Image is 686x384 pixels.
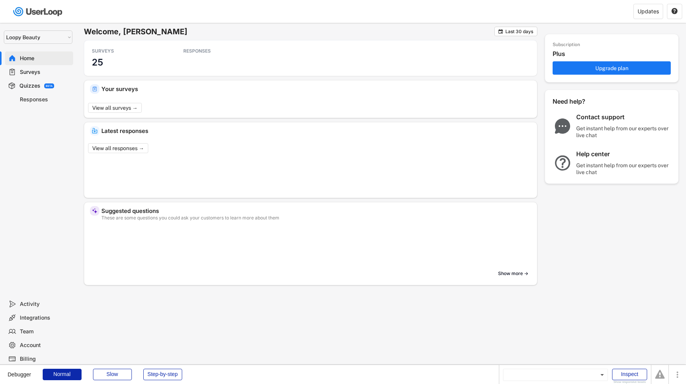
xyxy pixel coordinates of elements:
div: Need help? [553,98,606,106]
button:  [498,29,503,34]
div: Your surveys [101,86,531,92]
div: Slow [93,369,132,380]
div: Inspect [612,369,647,380]
div: SURVEYS [92,48,160,54]
div: Get instant help from our experts over live chat [576,162,672,176]
div: Home [20,55,70,62]
img: userloop-logo-01.svg [11,4,65,19]
img: MagicMajor%20%28Purple%29.svg [92,208,98,214]
button: View all surveys → [88,103,142,113]
div: Show responsive boxes [612,381,647,384]
div: Subscription [553,42,580,48]
div: Updates [638,9,659,14]
div: Normal [43,369,82,380]
div: BETA [46,85,53,87]
div: Latest responses [101,128,531,134]
div: RESPONSES [183,48,252,54]
img: ChatMajor.svg [553,118,572,134]
div: Last 30 days [505,29,533,34]
div: These are some questions you could ask your customers to learn more about them [101,216,531,220]
div: Surveys [20,69,70,76]
text:  [672,8,678,14]
div: Step-by-step [143,369,182,380]
img: IncomingMajor.svg [92,128,98,134]
img: QuestionMarkInverseMajor.svg [553,155,572,171]
h3: 25 [92,56,103,68]
div: Integrations [20,314,70,322]
div: Plus [553,50,675,58]
div: Account [20,342,70,349]
div: Quizzes [19,82,40,90]
div: Suggested questions [101,208,531,214]
button: Upgrade plan [553,61,671,75]
button: View all responses → [88,143,148,153]
div: Contact support [576,113,672,121]
div: Activity [20,301,70,308]
div: Billing [20,355,70,363]
button: Show more → [495,268,531,279]
div: Help center [576,150,672,158]
div: Team [20,328,70,335]
div: Get instant help from our experts over live chat [576,125,672,139]
button:  [671,8,678,15]
text:  [498,29,503,34]
div: Responses [20,96,70,103]
div: Debugger [8,365,31,377]
h6: Welcome, [PERSON_NAME] [84,27,494,37]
